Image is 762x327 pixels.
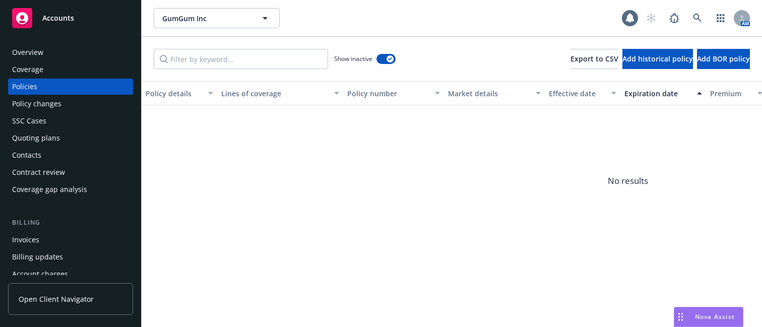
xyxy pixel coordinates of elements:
div: Effective date [549,88,605,99]
span: Add historical policy [622,54,693,63]
div: Contacts [12,147,41,163]
a: Accounts [8,4,133,32]
div: Billing updates [12,249,63,265]
a: Policies [8,79,133,95]
span: Open Client Navigator [19,294,94,304]
button: Add historical policy [622,49,693,69]
a: Policy changes [8,96,133,112]
a: Account charges [8,266,133,282]
div: Overview [12,44,43,60]
span: Accounts [42,14,74,22]
a: Coverage [8,61,133,78]
a: Report a Bug [664,8,684,28]
div: Premium [710,88,751,99]
a: Contract review [8,164,133,180]
a: Search [687,8,708,28]
div: Account charges [12,266,68,282]
span: Export to CSV [570,54,618,63]
button: Add BOR policy [697,49,750,69]
div: Policy changes [12,96,61,112]
div: Policy details [146,88,202,99]
div: Expiration date [624,88,691,99]
div: Invoices [12,232,39,248]
a: Start snowing [641,8,661,28]
a: Contacts [8,147,133,163]
button: GumGum Inc [154,8,280,28]
div: Contract review [12,164,65,180]
div: Lines of coverage [221,88,328,99]
div: SSC Cases [12,113,46,129]
button: Market details [444,81,545,105]
div: Billing [8,218,133,228]
button: Nova Assist [674,307,743,327]
button: Policy number [343,81,444,105]
div: Policies [12,79,37,95]
button: Effective date [545,81,620,105]
div: Coverage [12,61,43,78]
button: Export to CSV [570,49,618,69]
span: GumGum Inc [162,13,249,24]
span: Nova Assist [695,312,735,321]
a: Invoices [8,232,133,248]
a: Overview [8,44,133,60]
button: Policy details [142,81,217,105]
button: Lines of coverage [217,81,343,105]
a: Switch app [711,8,731,28]
a: Quoting plans [8,130,133,146]
button: Expiration date [620,81,706,105]
div: Drag to move [674,307,687,326]
a: SSC Cases [8,113,133,129]
div: Market details [448,88,530,99]
input: Filter by keyword... [154,49,328,69]
a: Billing updates [8,249,133,265]
a: Coverage gap analysis [8,181,133,198]
div: Policy number [347,88,429,99]
span: Show inactive [334,54,372,63]
div: Coverage gap analysis [12,181,87,198]
span: Add BOR policy [697,54,750,63]
div: Quoting plans [12,130,60,146]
